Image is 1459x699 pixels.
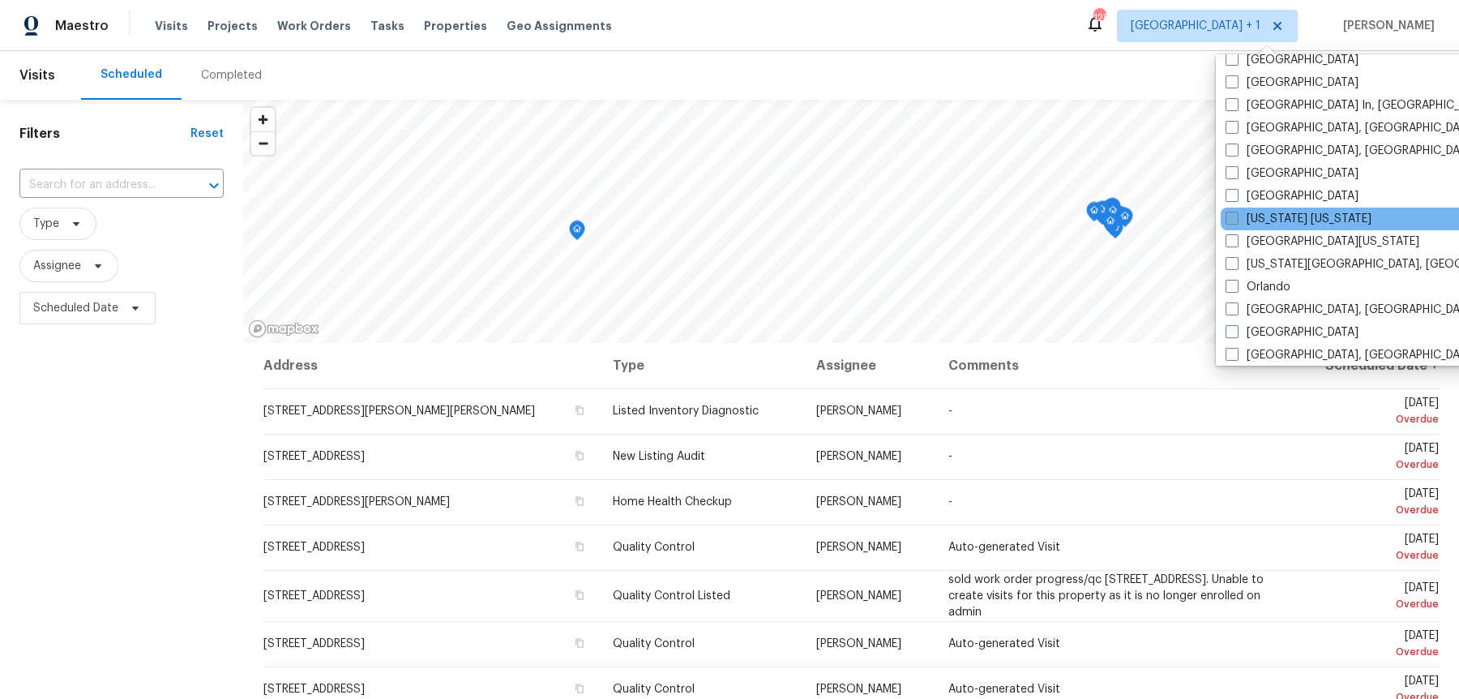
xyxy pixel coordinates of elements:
span: [PERSON_NAME] [816,684,901,695]
span: Assignee [33,258,81,274]
span: Projects [208,18,258,34]
span: [DATE] [1302,397,1439,427]
span: Quality Control Listed [613,590,730,602]
label: [GEOGRAPHIC_DATA] [1226,188,1358,204]
h1: Filters [19,126,190,142]
div: Map marker [1093,201,1110,226]
span: Geo Assignments [507,18,612,34]
span: [PERSON_NAME] [816,496,901,508]
span: [PERSON_NAME] [816,451,901,462]
span: - [948,451,952,462]
th: Comments [935,343,1289,388]
input: Search for an address... [19,173,178,198]
span: [DATE] [1302,582,1439,612]
label: [GEOGRAPHIC_DATA] [1226,324,1358,341]
span: [STREET_ADDRESS] [263,542,365,553]
div: Map marker [1105,198,1121,223]
button: Zoom in [251,108,275,131]
span: [DATE] [1302,534,1439,564]
div: Overdue [1302,457,1439,473]
span: [DATE] [1302,443,1439,473]
div: Completed [201,67,262,84]
div: Map marker [1086,202,1102,227]
span: [PERSON_NAME] [816,638,901,650]
div: Map marker [569,221,585,246]
div: Scheduled [101,66,162,83]
div: Map marker [1102,212,1119,238]
span: Auto-generated Visit [948,684,1060,695]
span: [DATE] [1302,488,1439,518]
div: Overdue [1302,644,1439,660]
span: [STREET_ADDRESS] [263,590,365,602]
span: Auto-generated Visit [948,542,1060,553]
canvas: Map [243,100,1459,343]
div: Overdue [1302,411,1439,427]
button: Copy Address [572,539,587,554]
a: Mapbox homepage [248,319,319,338]
span: [PERSON_NAME] [816,542,901,553]
button: Copy Address [572,636,587,650]
th: Address [263,343,600,388]
div: Overdue [1302,596,1439,612]
span: [STREET_ADDRESS][PERSON_NAME][PERSON_NAME] [263,405,535,417]
button: Copy Address [572,681,587,696]
button: Copy Address [572,403,587,418]
span: [PERSON_NAME] [816,590,901,602]
button: Open [203,174,225,197]
span: [STREET_ADDRESS] [263,638,365,650]
label: [US_STATE] [US_STATE] [1226,211,1371,227]
span: sold work order progress/qc [STREET_ADDRESS]. Unable to create visits for this property as it is ... [948,574,1264,618]
span: [GEOGRAPHIC_DATA] + 1 [1131,18,1260,34]
div: Map marker [1117,208,1133,233]
div: 128 [1093,10,1105,26]
button: Zoom out [251,131,275,155]
span: [STREET_ADDRESS] [263,451,365,462]
span: Tasks [370,20,404,32]
span: Visits [19,58,55,93]
div: Map marker [1102,199,1119,224]
th: Scheduled Date ↑ [1289,343,1440,388]
span: Quality Control [613,684,695,695]
span: Auto-generated Visit [948,638,1060,650]
th: Type [600,343,804,388]
div: Reset [190,126,224,142]
label: Orlando [1226,279,1290,295]
button: Copy Address [572,588,587,603]
span: [PERSON_NAME] [1337,18,1435,34]
span: New Listing Audit [613,451,705,462]
span: Work Orders [277,18,351,34]
span: Zoom out [251,132,275,155]
div: Map marker [1105,202,1121,227]
span: Quality Control [613,542,695,553]
span: Type [33,216,59,232]
span: Scheduled Date [33,300,118,316]
span: Properties [424,18,487,34]
span: Maestro [55,18,109,34]
span: [PERSON_NAME] [816,405,901,417]
label: [GEOGRAPHIC_DATA][US_STATE] [1226,234,1419,250]
span: Home Health Checkup [613,496,732,508]
span: [DATE] [1302,630,1439,660]
span: [STREET_ADDRESS] [263,684,365,695]
span: Listed Inventory Diagnostic [613,405,759,417]
label: [GEOGRAPHIC_DATA] [1226,52,1358,68]
th: Assignee [803,343,935,388]
button: Copy Address [572,448,587,463]
button: Copy Address [572,494,587,508]
span: - [948,405,952,417]
label: [GEOGRAPHIC_DATA] [1226,75,1358,91]
div: Overdue [1302,547,1439,564]
span: Quality Control [613,638,695,650]
label: [GEOGRAPHIC_DATA] [1226,165,1358,182]
span: Visits [155,18,188,34]
span: - [948,496,952,508]
div: Overdue [1302,502,1439,518]
span: [STREET_ADDRESS][PERSON_NAME] [263,496,450,508]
